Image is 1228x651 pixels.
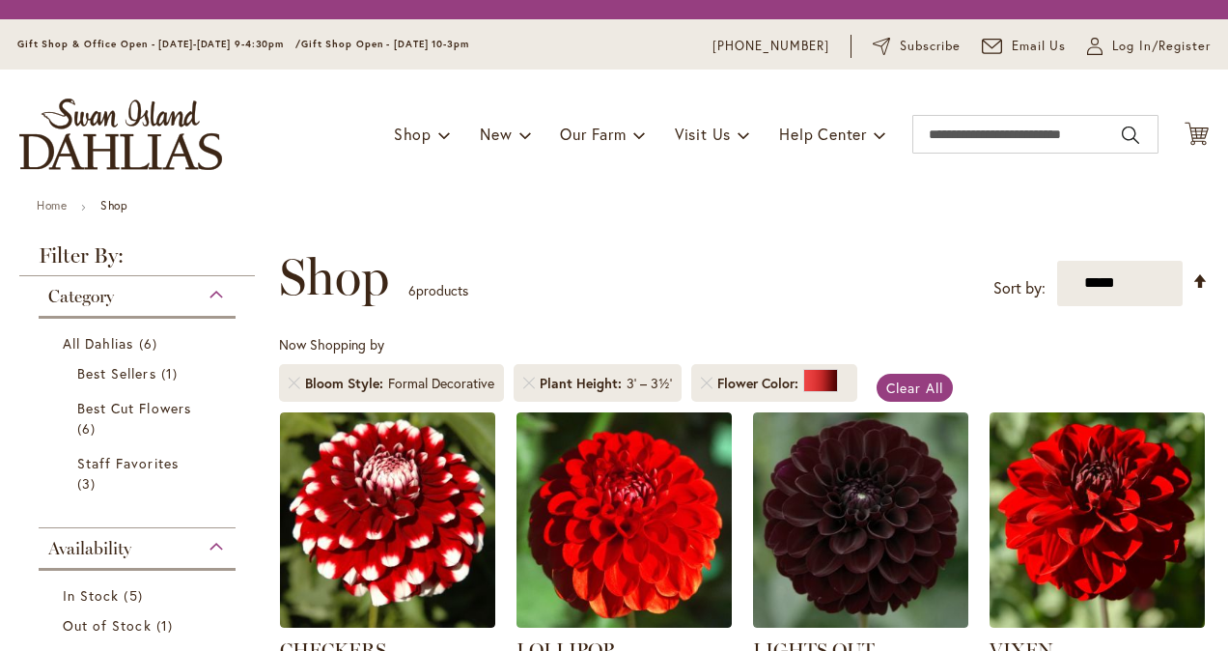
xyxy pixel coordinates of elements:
a: Best Cut Flowers [77,398,202,439]
img: LOLLIPOP [516,412,732,628]
span: 6 [77,418,100,439]
span: Bloom Style [305,374,388,393]
span: Log In/Register [1112,37,1211,56]
span: 3 [77,473,100,494]
a: Remove Plant Height 3' – 3½' [523,378,535,389]
img: CHECKERS [280,412,495,628]
span: In Stock [63,586,119,605]
div: Formal Decorative [388,374,494,393]
span: Best Cut Flowers [77,399,191,417]
a: Best Sellers [77,363,202,383]
strong: Shop [100,198,127,212]
span: Flower Color [717,374,803,393]
span: 6 [408,281,416,299]
span: Shop [394,124,432,144]
div: 3' – 3½' [627,374,672,393]
span: Out of Stock [63,616,152,635]
a: Clear All [877,374,953,402]
span: 1 [156,615,178,636]
a: Staff Favorites [77,453,202,494]
span: 6 [139,333,162,354]
a: Home [37,198,67,212]
span: All Dahlias [63,334,134,353]
a: Subscribe [873,37,961,56]
span: Help Center [779,124,867,144]
a: In Stock 5 [63,585,216,606]
span: Staff Favorites [77,454,179,472]
label: Sort by: [993,270,1046,306]
span: Subscribe [900,37,961,56]
a: CHECKERS [280,613,495,632]
span: Best Sellers [77,364,156,382]
a: All Dahlias [63,333,216,354]
span: Now Shopping by [279,335,384,354]
span: Availability [48,538,131,559]
span: New [480,124,512,144]
span: 5 [124,585,147,606]
span: 1 [161,363,182,383]
a: Log In/Register [1087,37,1211,56]
span: Our Farm [560,124,626,144]
span: Shop [279,248,389,306]
span: Gift Shop Open - [DATE] 10-3pm [301,38,469,50]
a: [PHONE_NUMBER] [712,37,829,56]
span: Visit Us [675,124,731,144]
a: LIGHTS OUT [753,613,968,632]
strong: Filter By: [19,245,255,276]
p: products [408,275,468,306]
a: Email Us [982,37,1067,56]
a: VIXEN [990,613,1205,632]
a: Remove Bloom Style Formal Decorative [289,378,300,389]
img: VIXEN [990,412,1205,628]
span: Clear All [886,379,943,397]
a: LOLLIPOP [516,613,732,632]
a: Remove Flower Color Red [701,378,712,389]
span: Gift Shop & Office Open - [DATE]-[DATE] 9-4:30pm / [17,38,301,50]
a: Out of Stock 1 [63,615,216,636]
span: Plant Height [540,374,627,393]
span: Email Us [1012,37,1067,56]
a: store logo [19,99,222,170]
img: LIGHTS OUT [753,412,968,628]
span: Category [48,286,114,307]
